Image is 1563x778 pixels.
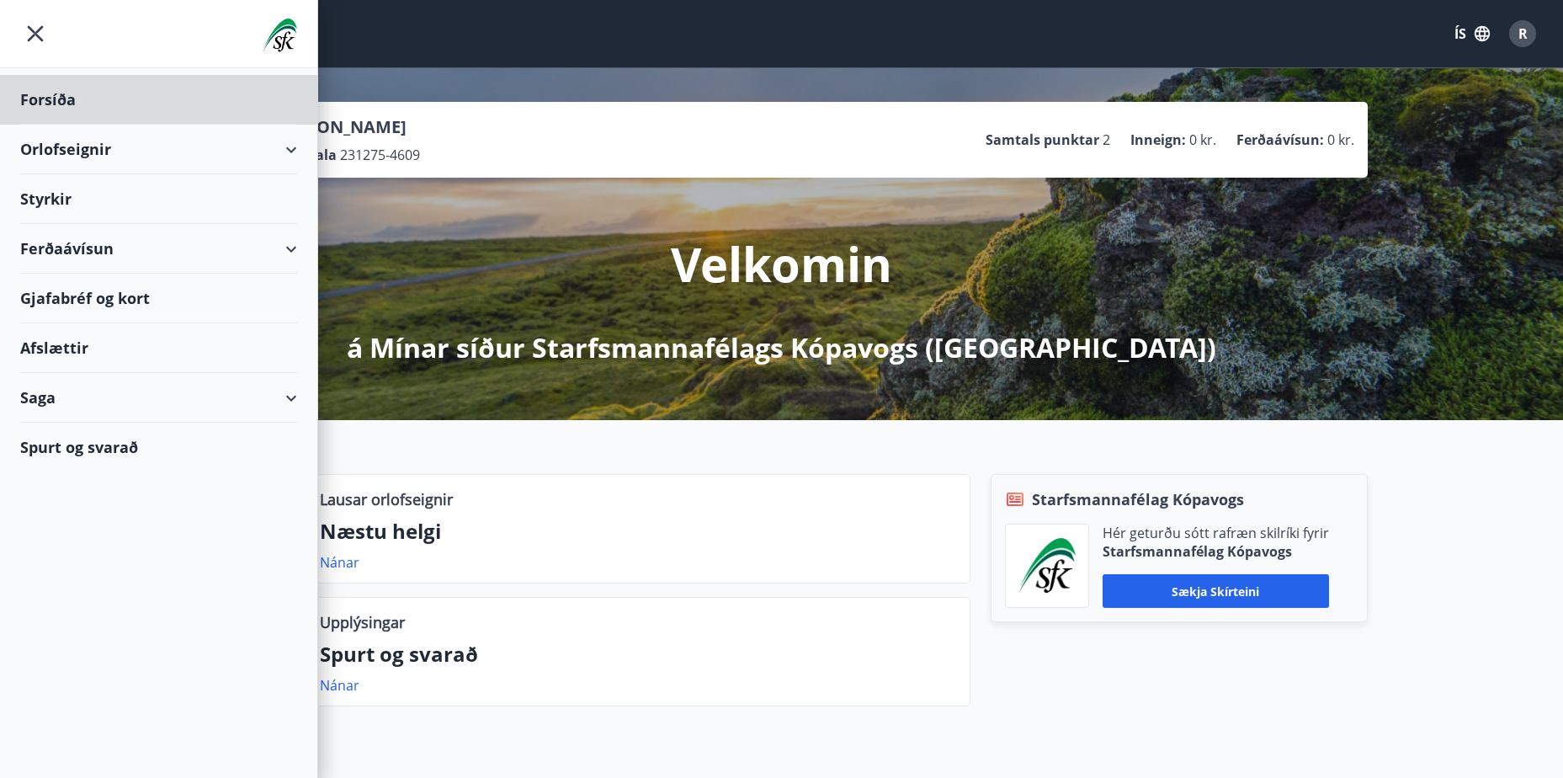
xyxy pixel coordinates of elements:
span: R [1518,24,1528,43]
p: Hér geturðu sótt rafræn skilríki fyrir [1103,524,1329,542]
div: Saga [20,373,297,423]
span: 0 kr. [1189,131,1216,149]
div: Orlofseignir [20,125,297,174]
p: Spurt og svarað [320,640,956,669]
p: Inneign : [1130,131,1186,149]
button: menu [20,19,51,49]
div: Gjafabréf og kort [20,274,297,323]
p: Velkomin [671,232,892,296]
p: Starfsmannafélag Kópavogs [1103,542,1329,561]
p: á Mínar síður Starfsmannafélags Kópavogs ([GEOGRAPHIC_DATA]) [347,329,1216,366]
p: Næstu helgi [320,517,956,546]
div: Forsíða [20,75,297,125]
p: Samtals punktar [986,131,1099,149]
p: [PERSON_NAME] [270,115,420,139]
button: Sækja skírteini [1103,574,1329,608]
a: Nánar [320,676,359,695]
img: union_logo [263,19,297,52]
div: Afslættir [20,323,297,373]
div: Spurt og svarað [20,423,297,472]
button: ÍS [1445,19,1499,49]
span: Starfsmannafélag Kópavogs [1032,488,1244,510]
span: 0 kr. [1327,131,1354,149]
a: Nánar [320,553,359,572]
p: Ferðaávísun : [1236,131,1324,149]
div: Styrkir [20,174,297,224]
p: Upplýsingar [320,611,405,633]
span: 2 [1103,131,1110,149]
img: x5MjQkxwhnYn6YREZUTEa9Q4KsBUeQdWGts9Dj4O.png [1018,538,1076,594]
p: Lausar orlofseignir [320,488,453,510]
span: 231275-4609 [340,146,420,164]
div: Ferðaávísun [20,224,297,274]
button: R [1502,13,1543,54]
